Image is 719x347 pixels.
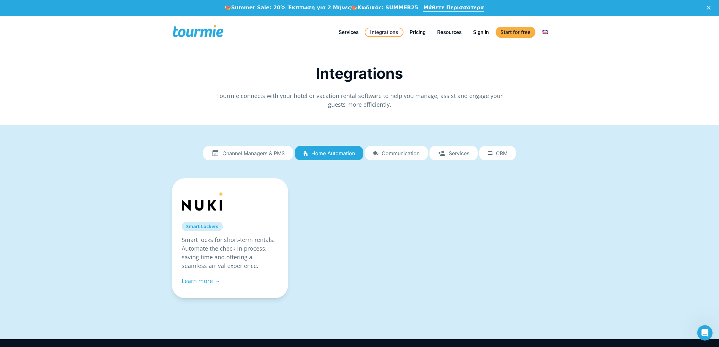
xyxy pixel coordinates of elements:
b: Κωδικός: SUMMER25 [357,4,418,11]
a: Learn more → [182,277,220,285]
a: Communication [365,146,428,161]
span: Home automation [311,150,355,156]
a: Services [334,28,363,36]
span: Communication [382,150,420,156]
div: 🍉 🍉 [225,4,418,11]
span: Integrations [316,64,403,82]
a: Start for free [496,27,535,38]
span: CRM [496,150,507,156]
span: Channel Managers & PMS [222,150,285,156]
span: Tourmie connects with your hotel or vacation rental software to help you manage, assist and engag... [216,92,503,108]
a: Resources [432,28,466,36]
b: Summer Sale: 20% Έκπτωση για 2 Μήνες [231,4,351,11]
a: Sign in [468,28,494,36]
span: Services [449,150,469,156]
a: CRM [479,146,516,161]
a: Pricing [405,28,430,36]
iframe: Intercom live chat [697,325,713,341]
a: Services [429,146,478,161]
a: Smart Lockers [182,222,223,231]
a: Home automation [295,146,363,161]
a: Channel Managers & PMS [203,146,293,161]
div: Κλείσιμο [707,6,713,10]
p: Smart locks for short-term rentals. Automate the check-in process, saving time and offering a sea... [182,236,278,270]
a: Integrations [365,28,403,37]
a: Μάθετε Περισσότερα [423,4,484,12]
